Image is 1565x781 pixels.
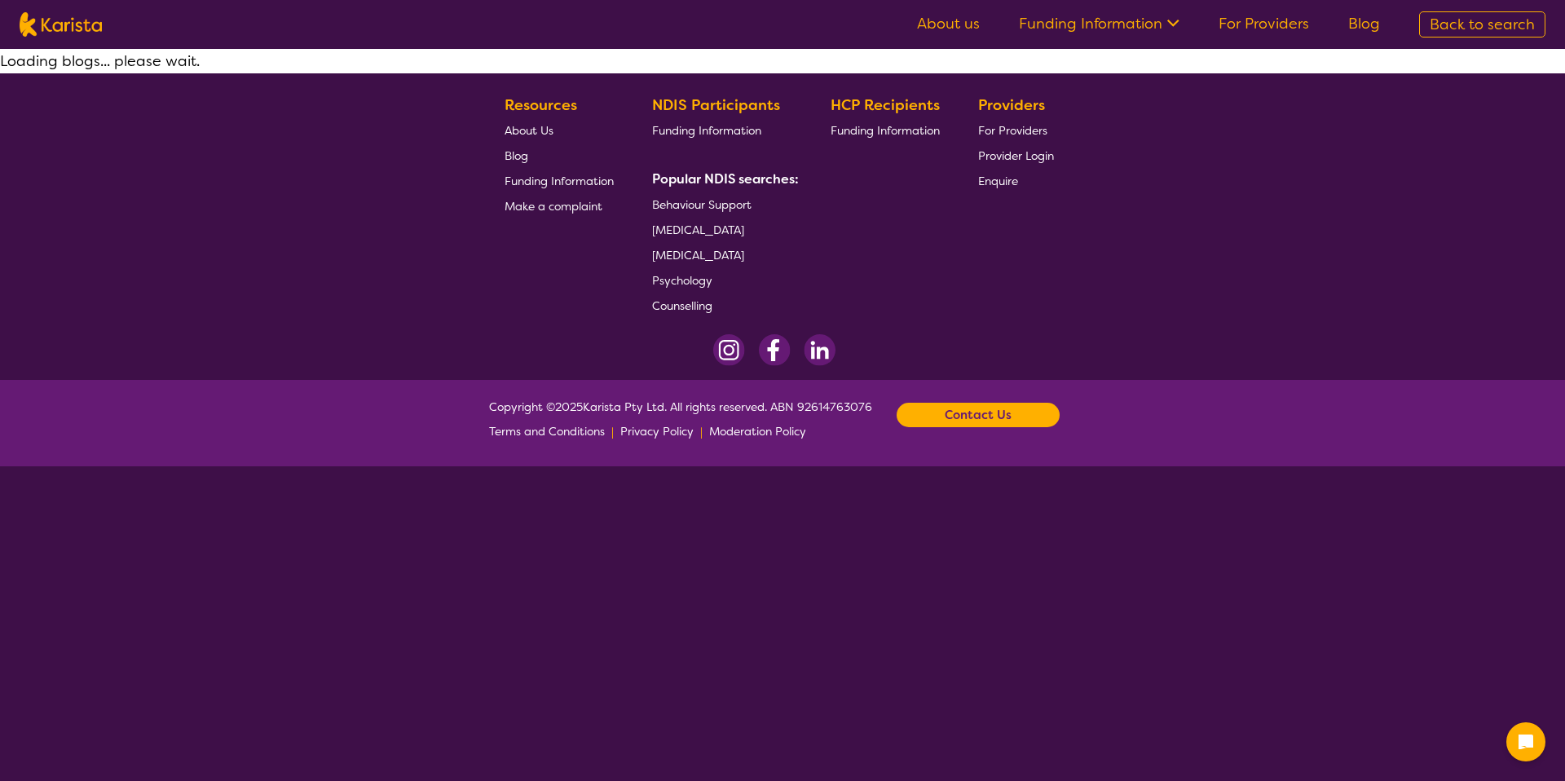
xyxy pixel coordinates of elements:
[505,168,614,193] a: Funding Information
[978,148,1054,163] span: Provider Login
[713,334,745,366] img: Instagram
[1419,11,1545,38] a: Back to search
[917,14,980,33] a: About us
[489,419,605,443] a: Terms and Conditions
[978,95,1045,115] b: Providers
[652,267,792,293] a: Psychology
[620,424,694,439] span: Privacy Policy
[1348,14,1380,33] a: Blog
[505,193,614,218] a: Make a complaint
[652,117,792,143] a: Funding Information
[978,174,1018,188] span: Enquire
[700,419,703,443] p: |
[505,117,614,143] a: About Us
[978,168,1054,193] a: Enquire
[831,117,940,143] a: Funding Information
[652,298,712,313] span: Counselling
[652,242,792,267] a: [MEDICAL_DATA]
[831,123,940,138] span: Funding Information
[978,143,1054,168] a: Provider Login
[709,419,806,443] a: Moderation Policy
[620,419,694,443] a: Privacy Policy
[709,424,806,439] span: Moderation Policy
[652,197,752,212] span: Behaviour Support
[505,123,553,138] span: About Us
[758,334,791,366] img: Facebook
[652,123,761,138] span: Funding Information
[652,223,744,237] span: [MEDICAL_DATA]
[505,95,577,115] b: Resources
[505,148,528,163] span: Blog
[505,143,614,168] a: Blog
[20,12,102,37] img: Karista logo
[804,334,835,366] img: LinkedIn
[652,273,712,288] span: Psychology
[652,293,792,318] a: Counselling
[1430,15,1535,34] span: Back to search
[489,395,872,443] span: Copyright © 2025 Karista Pty Ltd. All rights reserved. ABN 92614763076
[611,419,614,443] p: |
[505,199,602,214] span: Make a complaint
[652,170,799,188] b: Popular NDIS searches:
[945,403,1012,427] b: Contact Us
[831,95,940,115] b: HCP Recipients
[652,217,792,242] a: [MEDICAL_DATA]
[489,424,605,439] span: Terms and Conditions
[1219,14,1309,33] a: For Providers
[978,123,1047,138] span: For Providers
[652,248,744,263] span: [MEDICAL_DATA]
[652,95,780,115] b: NDIS Participants
[1019,14,1179,33] a: Funding Information
[505,174,614,188] span: Funding Information
[978,117,1054,143] a: For Providers
[652,192,792,217] a: Behaviour Support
